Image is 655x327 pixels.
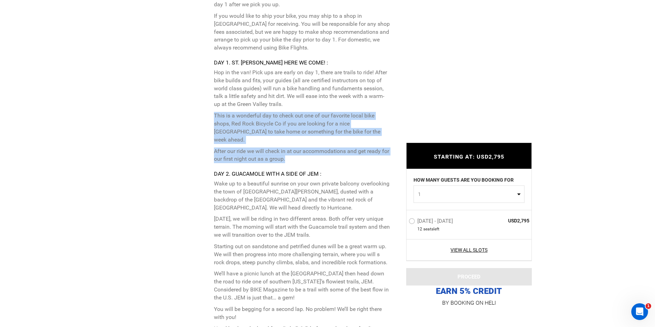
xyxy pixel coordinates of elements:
p: We’ll have a picnic lunch at the [GEOGRAPHIC_DATA] then head down the road to ride one of souther... [214,270,390,302]
p: If you would like to ship your bike, you may ship to a shop in [GEOGRAPHIC_DATA] for receiving. Y... [214,12,390,52]
label: HOW MANY GUESTS ARE YOU BOOKING FOR [414,176,514,185]
iframe: Intercom live chat [631,303,648,320]
button: 1 [414,185,524,203]
p: After our ride we will check in at our accommodations and get ready for our first night out as a ... [214,147,390,163]
span: 1 [646,303,651,309]
label: [DATE] - [DATE] [409,218,455,226]
div: DAY 1. St. [PERSON_NAME] Here We Come! : [214,59,390,67]
p: This is a wonderful day to check out one of our favorite local bike shops, Red Rock Bicycle Co if... [214,112,390,144]
span: 1 [418,191,515,198]
p: You will be begging for a second lap. No problem! We’ll be right there with you! [214,305,390,321]
p: Hop in the van! Pick ups are early on day 1, there are trails to ride! After bike builds and fits... [214,69,390,108]
span: USD2,795 [479,217,530,224]
span: 12 [417,226,422,232]
p: BY BOOKING ON HELI [406,298,532,308]
span: seat left [423,226,439,232]
p: [DATE], we will be riding in two different areas. Both offer very unique terrain. The morning wil... [214,215,390,239]
a: View All Slots [409,246,530,253]
p: Starting out on sandstone and petrified dunes will be a great warm up. We will then progress into... [214,243,390,267]
span: STARTING AT: USD2,795 [434,153,504,160]
div: DAY 2. Guacamole with a side of JEM : [214,170,390,178]
p: Wake up to a beautiful sunrise on your own private balcony overlooking the town of [GEOGRAPHIC_DA... [214,180,390,212]
span: s [431,226,433,232]
button: PROCEED [406,268,532,286]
